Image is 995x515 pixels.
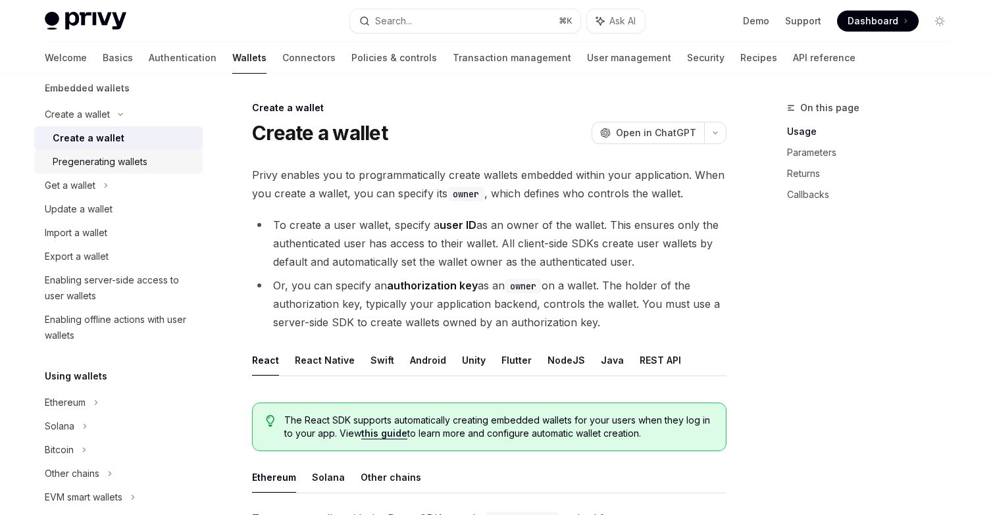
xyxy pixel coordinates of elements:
button: Swift [370,345,394,376]
button: Android [410,345,446,376]
div: Pregenerating wallets [53,154,147,170]
a: Support [785,14,821,28]
button: Ethereum [252,462,296,493]
a: Export a wallet [34,245,203,268]
a: API reference [793,42,855,74]
strong: authorization key [387,279,478,292]
span: The React SDK supports automatically creating embedded wallets for your users when they log in to... [284,414,713,440]
a: Usage [787,121,961,142]
a: Security [687,42,725,74]
div: Create a wallet [53,130,124,146]
button: Java [601,345,624,376]
a: User management [587,42,671,74]
span: On this page [800,100,859,116]
div: Update a wallet [45,201,113,217]
div: Export a wallet [45,249,109,264]
span: Dashboard [848,14,898,28]
li: Or, you can specify an as an on a wallet. The holder of the authorization key, typically your app... [252,276,727,331]
a: Recipes [740,42,777,74]
div: EVM smart wallets [45,489,122,505]
a: Callbacks [787,184,961,205]
div: Bitcoin [45,442,74,458]
a: Create a wallet [34,126,203,150]
span: ⌘ K [559,16,573,26]
code: owner [505,279,542,293]
a: Basics [103,42,133,74]
a: Import a wallet [34,221,203,245]
button: Other chains [361,462,421,493]
a: Dashboard [837,11,919,32]
code: owner [447,187,484,201]
a: Enabling offline actions with user wallets [34,308,203,347]
a: Policies & controls [351,42,437,74]
a: Connectors [282,42,336,74]
a: Enabling server-side access to user wallets [34,268,203,308]
a: Transaction management [453,42,571,74]
span: Open in ChatGPT [616,126,696,139]
a: this guide [361,428,407,439]
button: NodeJS [548,345,585,376]
svg: Tip [266,415,275,427]
h5: Using wallets [45,368,107,384]
button: Open in ChatGPT [592,122,704,144]
h1: Create a wallet [252,121,388,145]
div: Get a wallet [45,178,95,193]
a: Demo [743,14,769,28]
div: Ethereum [45,395,86,410]
button: REST API [640,345,681,376]
div: Import a wallet [45,225,107,241]
a: Authentication [149,42,217,74]
button: Toggle dark mode [929,11,950,32]
img: light logo [45,12,126,30]
div: Search... [375,13,412,29]
button: Search...⌘K [350,9,580,33]
button: Flutter [501,345,532,376]
a: Update a wallet [34,197,203,221]
a: Welcome [45,42,87,74]
button: React Native [295,345,355,376]
span: Privy enables you to programmatically create wallets embedded within your application. When you c... [252,166,727,203]
div: Enabling offline actions with user wallets [45,312,195,343]
li: To create a user wallet, specify a as an owner of the wallet. This ensures only the authenticated... [252,216,727,271]
button: React [252,345,279,376]
a: Wallets [232,42,267,74]
div: Other chains [45,466,99,481]
div: Solana [45,418,74,434]
div: Create a wallet [45,107,110,122]
div: Enabling server-side access to user wallets [45,272,195,304]
strong: user ID [440,218,476,232]
button: Ask AI [587,9,645,33]
a: Pregenerating wallets [34,150,203,174]
a: Returns [787,163,961,184]
button: Unity [462,345,486,376]
button: Solana [312,462,345,493]
div: Create a wallet [252,101,727,114]
span: Ask AI [609,14,636,28]
a: Parameters [787,142,961,163]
